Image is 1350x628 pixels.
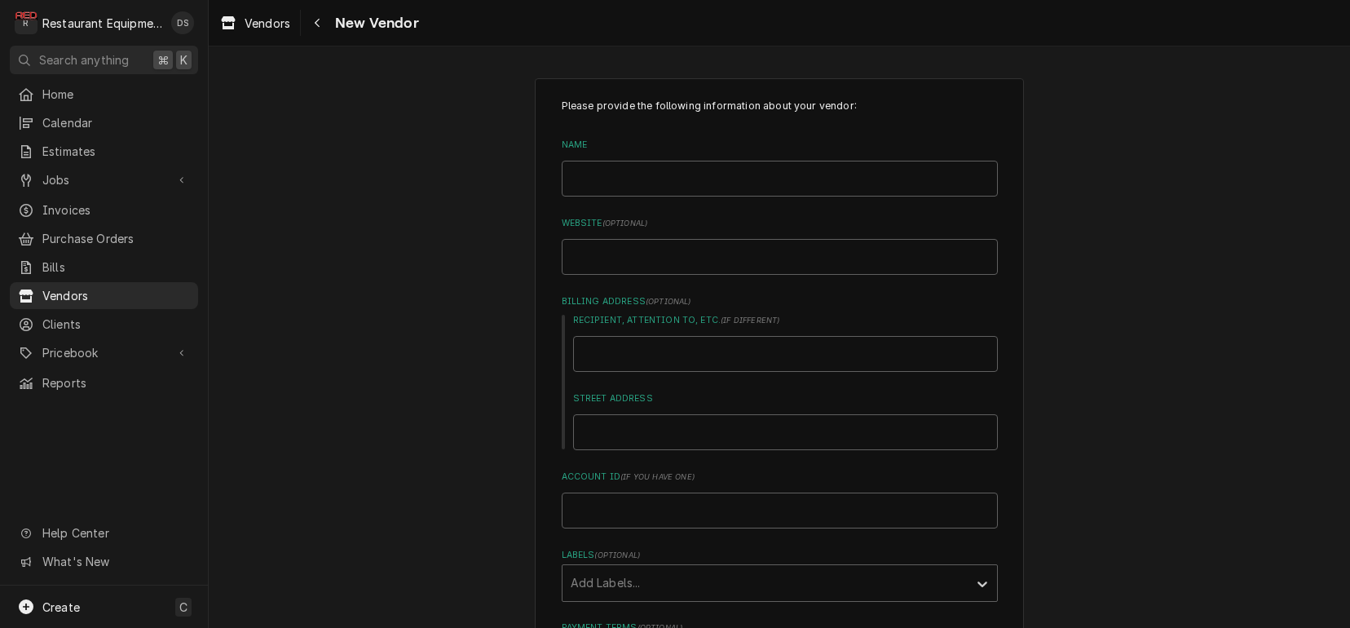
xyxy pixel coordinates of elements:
[10,282,198,309] a: Vendors
[10,339,198,366] a: Go to Pricebook
[330,12,419,34] span: New Vendor
[15,11,37,34] div: Restaurant Equipment Diagnostics's Avatar
[573,392,998,450] div: Street Address
[562,139,998,152] label: Name
[562,295,998,450] div: Billing Address
[10,46,198,74] button: Search anything⌘K
[562,99,998,113] p: Please provide the following information about your vendor:
[562,471,998,484] label: Account ID
[179,599,187,616] span: C
[15,11,37,34] div: R
[562,471,998,528] div: Account ID
[573,314,998,327] label: Recipient, Attention To, etc.
[562,217,998,230] label: Website
[562,549,998,602] div: Labels
[10,109,198,136] a: Calendar
[42,143,190,160] span: Estimates
[304,10,330,36] button: Navigate back
[573,314,998,372] div: Recipient, Attention To, etc.
[10,197,198,223] a: Invoices
[214,10,297,37] a: Vendors
[157,51,169,69] span: ⌘
[42,316,190,333] span: Clients
[42,553,188,570] span: What's New
[562,217,998,275] div: Website
[42,230,190,247] span: Purchase Orders
[42,15,162,32] div: Restaurant Equipment Diagnostics
[10,254,198,281] a: Bills
[620,472,695,481] span: ( if you have one )
[10,166,198,193] a: Go to Jobs
[602,219,648,228] span: ( optional )
[42,201,190,219] span: Invoices
[562,549,998,562] label: Labels
[42,344,165,361] span: Pricebook
[42,259,190,276] span: Bills
[562,295,998,308] label: Billing Address
[42,171,165,188] span: Jobs
[42,524,188,542] span: Help Center
[180,51,187,69] span: K
[10,81,198,108] a: Home
[562,139,998,197] div: Name
[42,374,190,391] span: Reports
[10,520,198,546] a: Go to Help Center
[10,311,198,338] a: Clients
[42,114,190,131] span: Calendar
[10,548,198,575] a: Go to What's New
[245,15,290,32] span: Vendors
[646,297,691,306] span: ( optional )
[42,600,80,614] span: Create
[10,138,198,165] a: Estimates
[42,86,190,103] span: Home
[573,392,998,405] label: Street Address
[171,11,194,34] div: Derek Stewart's Avatar
[721,316,779,325] span: ( if different )
[594,551,640,559] span: ( optional )
[42,287,190,304] span: Vendors
[10,369,198,396] a: Reports
[39,51,129,69] span: Search anything
[171,11,194,34] div: DS
[10,225,198,252] a: Purchase Orders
